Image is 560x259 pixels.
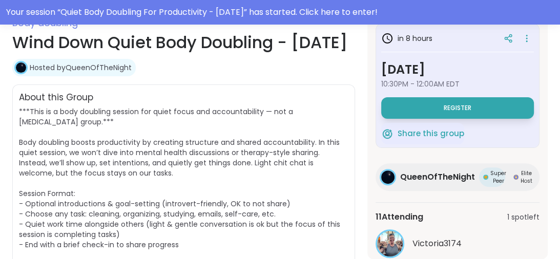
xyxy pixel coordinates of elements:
[19,91,93,104] h2: About this Group
[381,97,534,119] button: Register
[381,123,464,144] button: Share this group
[376,211,423,223] span: 11 Attending
[412,238,462,250] span: Victoria3174
[6,6,554,18] div: Your session “ Quiet Body Doubling For Productivity - [DATE] ” has started. Click here to enter!
[507,212,540,223] span: 1 spot left
[513,175,518,180] img: Elite Host
[381,170,395,184] img: QueenOfTheNight
[521,169,532,185] span: Elite Host
[381,60,534,79] h3: [DATE]
[376,163,540,191] a: QueenOfTheNightQueenOfTheNightSuper PeerSuper PeerElite HostElite Host
[16,62,26,73] img: QueenOfTheNight
[376,229,540,258] a: Victoria3174Victoria3174
[490,169,506,185] span: Super Peer
[381,79,534,89] span: 10:30PM - 12:00AM EDT
[12,30,355,55] h1: Wind Down Quiet Body Doubling - [DATE]
[398,128,464,140] span: Share this group
[377,231,403,256] img: Victoria3174
[30,62,132,73] a: Hosted byQueenOfTheNight
[444,104,471,112] span: Register
[381,32,432,45] h3: in 8 hours
[381,127,393,140] img: ShareWell Logomark
[400,171,475,183] span: QueenOfTheNight
[483,175,488,180] img: Super Peer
